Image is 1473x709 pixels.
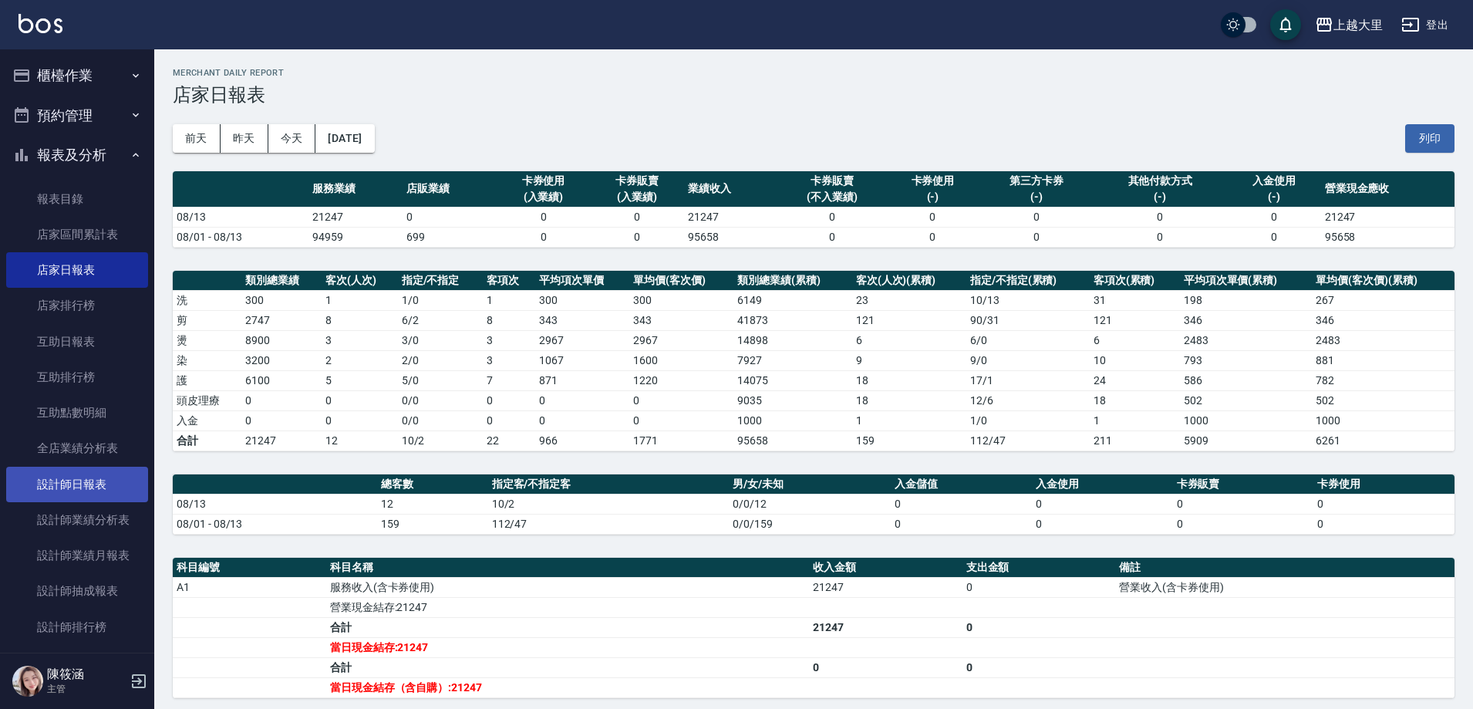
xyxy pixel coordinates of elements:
td: 6 [852,330,966,350]
button: 列印 [1405,124,1454,153]
td: A1 [173,577,326,597]
th: 入金使用 [1032,474,1173,495]
a: 店家日報表 [6,252,148,288]
td: 5 [322,370,398,390]
td: 0 [483,390,535,410]
th: 支出金額 [962,558,1116,578]
td: 燙 [173,330,241,350]
table: a dense table [173,271,1454,451]
td: 3200 [241,350,322,370]
td: 0 [979,207,1093,227]
td: 0 [891,514,1032,534]
td: 服務收入(含卡券使用) [326,577,809,597]
h2: Merchant Daily Report [173,68,1454,78]
td: 0 [886,207,980,227]
td: 502 [1180,390,1313,410]
button: save [1270,9,1301,40]
td: 0/0/159 [729,514,891,534]
div: (-) [1231,189,1317,205]
td: 0 [962,617,1116,637]
td: 2483 [1180,330,1313,350]
td: 5 / 0 [398,370,484,390]
th: 單均價(客次價)(累積) [1312,271,1454,291]
a: 店家排行榜 [6,288,148,323]
td: 08/13 [173,494,377,514]
a: 設計師抽成報表 [6,573,148,609]
td: 合計 [326,617,809,637]
th: 指定/不指定 [398,271,484,291]
td: 3 / 0 [398,330,484,350]
td: 699 [403,227,497,247]
td: 6 [1090,330,1180,350]
th: 入金儲值 [891,474,1032,495]
td: 346 [1312,310,1454,330]
a: 設計師業績月報表 [6,538,148,573]
td: 0 [886,227,980,247]
td: 9 / 0 [966,350,1090,370]
td: 21247 [684,207,778,227]
td: 0 [891,494,1032,514]
table: a dense table [173,474,1454,535]
td: 17 / 1 [966,370,1090,390]
td: 12 / 6 [966,390,1090,410]
td: 9035 [733,390,851,410]
td: 0 [1032,494,1173,514]
a: 店家區間累計表 [6,217,148,252]
td: 871 [535,370,629,390]
td: 1067 [535,350,629,370]
td: 護 [173,370,241,390]
td: 1771 [629,430,733,451]
img: Logo [19,14,62,33]
td: 211 [1090,430,1180,451]
th: 客次(人次)(累積) [852,271,966,291]
td: 21247 [809,617,962,637]
td: 1 / 0 [966,410,1090,430]
th: 店販業績 [403,171,497,208]
td: 21247 [241,430,322,451]
td: 1000 [1312,410,1454,430]
th: 收入金額 [809,558,962,578]
button: 上越大里 [1309,9,1389,41]
td: 7 [483,370,535,390]
td: 95658 [733,430,851,451]
td: 頭皮理療 [173,390,241,410]
button: 報表及分析 [6,135,148,175]
th: 指定客/不指定客 [488,474,730,495]
th: 單均價(客次價) [629,271,733,291]
td: 0 [1032,514,1173,534]
td: 洗 [173,290,241,310]
button: 登出 [1395,11,1454,39]
td: 300 [535,290,629,310]
table: a dense table [173,171,1454,248]
td: 41873 [733,310,851,330]
td: 782 [1312,370,1454,390]
th: 客項次(累積) [1090,271,1180,291]
td: 21247 [1321,207,1454,227]
td: 121 [1090,310,1180,330]
td: 0 / 0 [398,410,484,430]
td: 0 [497,227,591,247]
td: 0 [962,577,1116,597]
td: 1000 [1180,410,1313,430]
th: 卡券使用 [1313,474,1454,495]
td: 5909 [1180,430,1313,451]
th: 總客數 [377,474,488,495]
td: 1000 [733,410,851,430]
td: 0 [535,410,629,430]
td: 0 [241,410,322,430]
td: 0 [241,390,322,410]
td: 6261 [1312,430,1454,451]
td: 2967 [629,330,733,350]
td: 966 [535,430,629,451]
td: 08/01 - 08/13 [173,514,377,534]
div: (-) [983,189,1089,205]
th: 客次(人次) [322,271,398,291]
button: 昨天 [221,124,268,153]
td: 14898 [733,330,851,350]
td: 1 [483,290,535,310]
td: 21247 [809,577,962,597]
a: 設計師排行榜 [6,609,148,645]
td: 0 [322,390,398,410]
td: 0 [535,390,629,410]
td: 10/2 [488,494,730,514]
